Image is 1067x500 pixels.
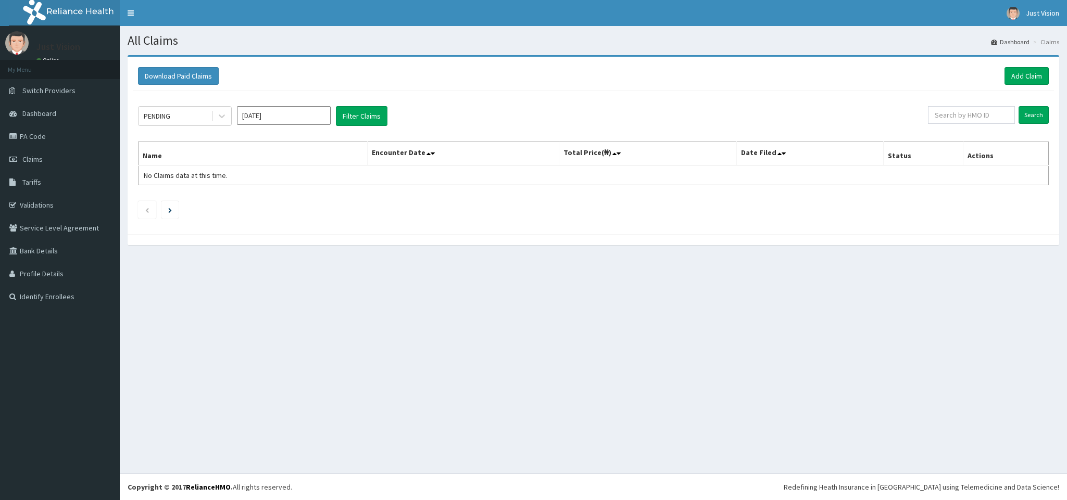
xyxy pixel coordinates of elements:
button: Download Paid Claims [138,67,219,85]
input: Search [1019,106,1049,124]
th: Date Filed [737,142,884,166]
img: User Image [1007,7,1020,20]
th: Status [884,142,963,166]
th: Name [139,142,368,166]
strong: Copyright © 2017 . [128,482,233,492]
a: Add Claim [1005,67,1049,85]
span: Switch Providers [22,86,76,95]
a: Next page [168,205,172,214]
img: User Image [5,31,29,55]
h1: All Claims [128,34,1059,47]
footer: All rights reserved. [120,473,1067,500]
input: Search by HMO ID [928,106,1015,124]
p: Just Vision [36,42,80,52]
th: Total Price(₦) [559,142,737,166]
li: Claims [1031,37,1059,46]
button: Filter Claims [336,106,387,126]
a: Online [36,57,61,64]
span: Tariffs [22,177,41,187]
span: Claims [22,155,43,164]
div: PENDING [144,111,170,121]
a: Previous page [145,205,149,214]
input: Select Month and Year [237,106,331,125]
th: Actions [963,142,1048,166]
div: Redefining Heath Insurance in [GEOGRAPHIC_DATA] using Telemedicine and Data Science! [784,482,1059,492]
a: Dashboard [991,37,1030,46]
span: No Claims data at this time. [144,171,228,180]
th: Encounter Date [368,142,559,166]
a: RelianceHMO [186,482,231,492]
span: Dashboard [22,109,56,118]
span: Just Vision [1026,8,1059,18]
